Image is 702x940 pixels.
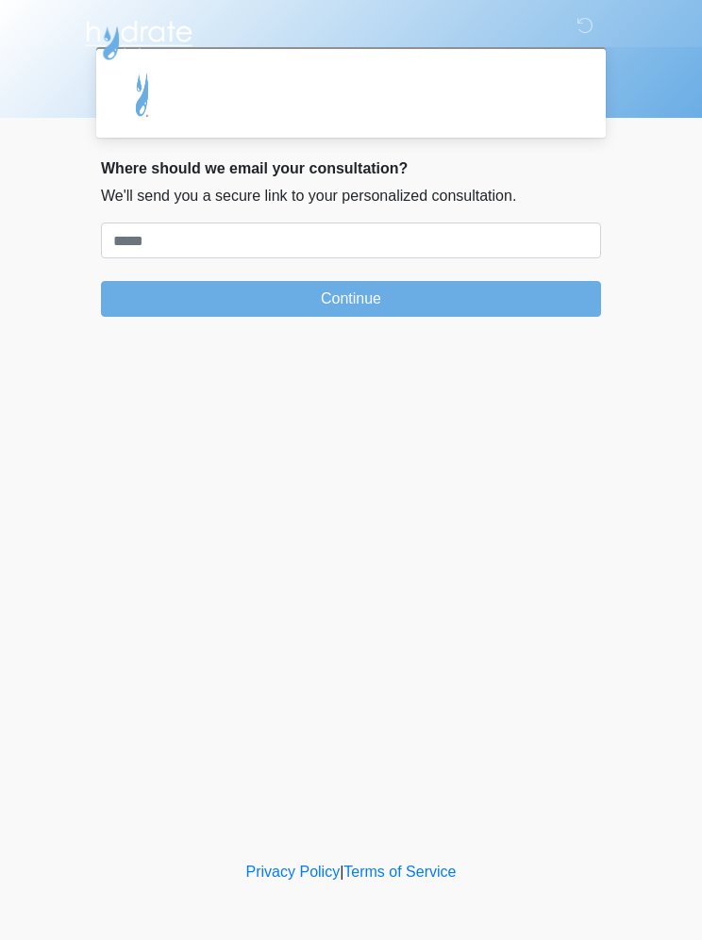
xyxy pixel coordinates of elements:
a: Privacy Policy [246,864,341,880]
img: Agent Avatar [115,66,172,123]
button: Continue [101,281,601,317]
img: Hydrate IV Bar - Flagstaff Logo [82,14,195,61]
a: | [340,864,343,880]
h2: Where should we email your consultation? [101,159,601,177]
a: Terms of Service [343,864,456,880]
p: We'll send you a secure link to your personalized consultation. [101,185,601,207]
div: ~~~~~~~~~~~~~~~~~~~~ [208,91,573,114]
